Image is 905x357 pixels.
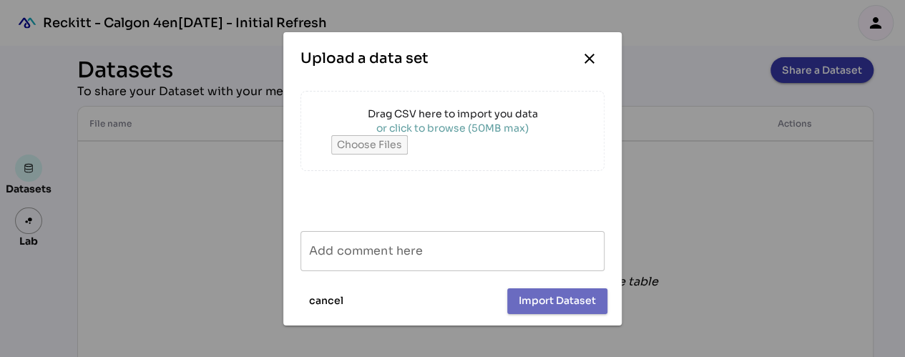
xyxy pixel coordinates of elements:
[300,49,429,69] div: Upload a data set
[298,288,355,314] button: cancel
[309,292,343,309] span: cancel
[581,50,598,67] i: close
[507,288,607,314] button: Import Dataset
[519,292,596,309] span: Import Dataset
[331,121,574,135] div: or click to browse (50MB max)
[309,231,596,271] input: Add comment here
[331,107,574,121] div: Drag CSV here to import you data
